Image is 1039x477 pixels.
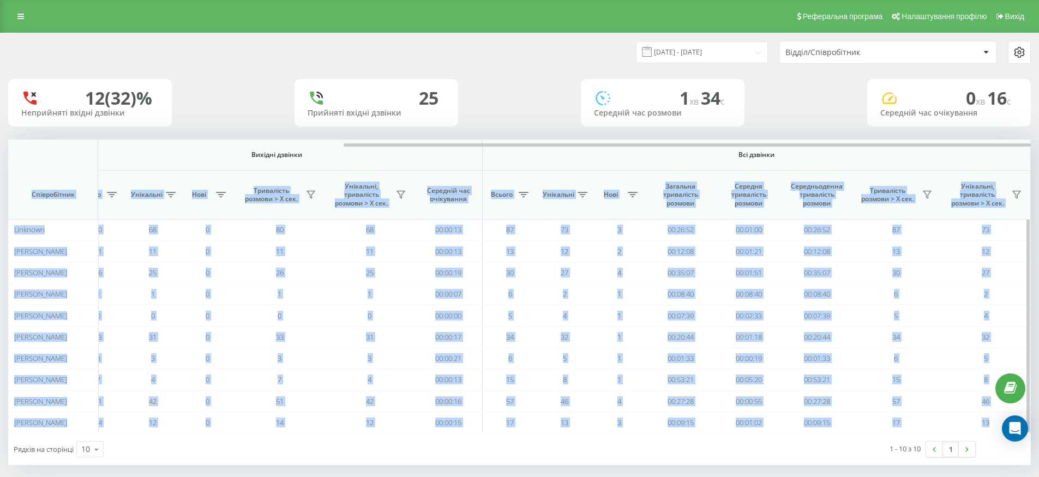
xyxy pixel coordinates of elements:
[646,305,714,326] td: 00:07:39
[976,95,987,107] span: хв
[14,418,67,427] span: [PERSON_NAME]
[561,332,568,342] span: 32
[14,268,67,277] span: [PERSON_NAME]
[942,442,959,457] a: 1
[646,240,714,262] td: 00:12:08
[856,186,919,203] span: Тривалість розмови > Х сек.
[984,311,988,321] span: 4
[151,289,155,299] span: 1
[966,86,987,110] span: 0
[982,268,989,277] span: 27
[206,396,209,406] span: 0
[563,289,567,299] span: 2
[783,305,851,326] td: 00:07:39
[594,108,731,118] div: Середній час розмови
[984,289,988,299] span: 2
[508,311,512,321] span: 5
[791,182,843,208] span: Середньоденна тривалість розмови
[783,327,851,348] td: 00:20:44
[680,86,701,110] span: 1
[515,150,998,159] span: Всі дзвінки
[654,182,706,208] span: Загальна тривалість розмови
[646,348,714,369] td: 00:01:33
[17,190,88,199] span: Співробітник
[415,412,483,433] td: 00:00:15
[206,246,209,256] span: 0
[892,225,900,234] span: 87
[892,268,900,277] span: 30
[506,396,514,406] span: 57
[506,268,514,277] span: 30
[206,332,209,342] span: 0
[561,246,568,256] span: 12
[783,391,851,412] td: 00:27:28
[14,353,67,363] span: [PERSON_NAME]
[14,311,67,321] span: [PERSON_NAME]
[423,186,474,203] span: Середній час очікування
[689,95,701,107] span: хв
[984,375,988,384] span: 8
[278,289,281,299] span: 1
[276,268,284,277] span: 26
[366,268,374,277] span: 25
[149,246,157,256] span: 11
[415,240,483,262] td: 00:00:13
[506,332,514,342] span: 34
[617,289,621,299] span: 1
[714,412,783,433] td: 00:01:02
[276,246,284,256] span: 11
[206,311,209,321] span: 0
[617,375,621,384] span: 1
[14,289,67,299] span: [PERSON_NAME]
[563,375,567,384] span: 8
[415,305,483,326] td: 00:00:00
[890,443,921,454] div: 1 - 10 з 10
[803,12,883,21] span: Реферальна програма
[646,412,714,433] td: 00:09:15
[278,375,281,384] span: 7
[723,182,774,208] span: Середня тривалість розмови
[987,86,1011,110] span: 16
[902,12,987,21] span: Налаштування профілю
[14,396,67,406] span: [PERSON_NAME]
[368,353,371,363] span: 3
[1002,415,1028,442] div: Open Intercom Messenger
[506,246,514,256] span: 13
[982,396,989,406] span: 46
[714,348,783,369] td: 00:00:19
[894,353,898,363] span: 6
[149,396,157,406] span: 42
[785,48,916,57] div: Відділ/Співробітник
[646,283,714,305] td: 00:08:40
[149,332,157,342] span: 31
[892,246,900,256] span: 13
[276,225,284,234] span: 80
[415,219,483,240] td: 00:00:13
[894,311,898,321] span: 5
[415,327,483,348] td: 00:00:17
[892,396,900,406] span: 57
[714,391,783,412] td: 00:00:55
[366,418,374,427] span: 12
[506,375,514,384] span: 15
[415,348,483,369] td: 00:00:21
[1005,12,1024,21] span: Вихід
[783,412,851,433] td: 00:09:15
[720,95,725,107] span: c
[646,369,714,390] td: 00:53:21
[783,348,851,369] td: 00:01:33
[946,182,1008,208] span: Унікальні, тривалість розмови > Х сек.
[892,375,900,384] span: 15
[880,108,1018,118] div: Середній час очікування
[894,289,898,299] span: 6
[783,240,851,262] td: 00:12:08
[597,190,624,199] span: Нові
[617,311,621,321] span: 1
[561,396,568,406] span: 46
[149,418,157,427] span: 12
[14,375,67,384] span: [PERSON_NAME]
[206,353,209,363] span: 0
[14,225,45,234] span: Unknown
[206,225,209,234] span: 0
[646,219,714,240] td: 00:26:52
